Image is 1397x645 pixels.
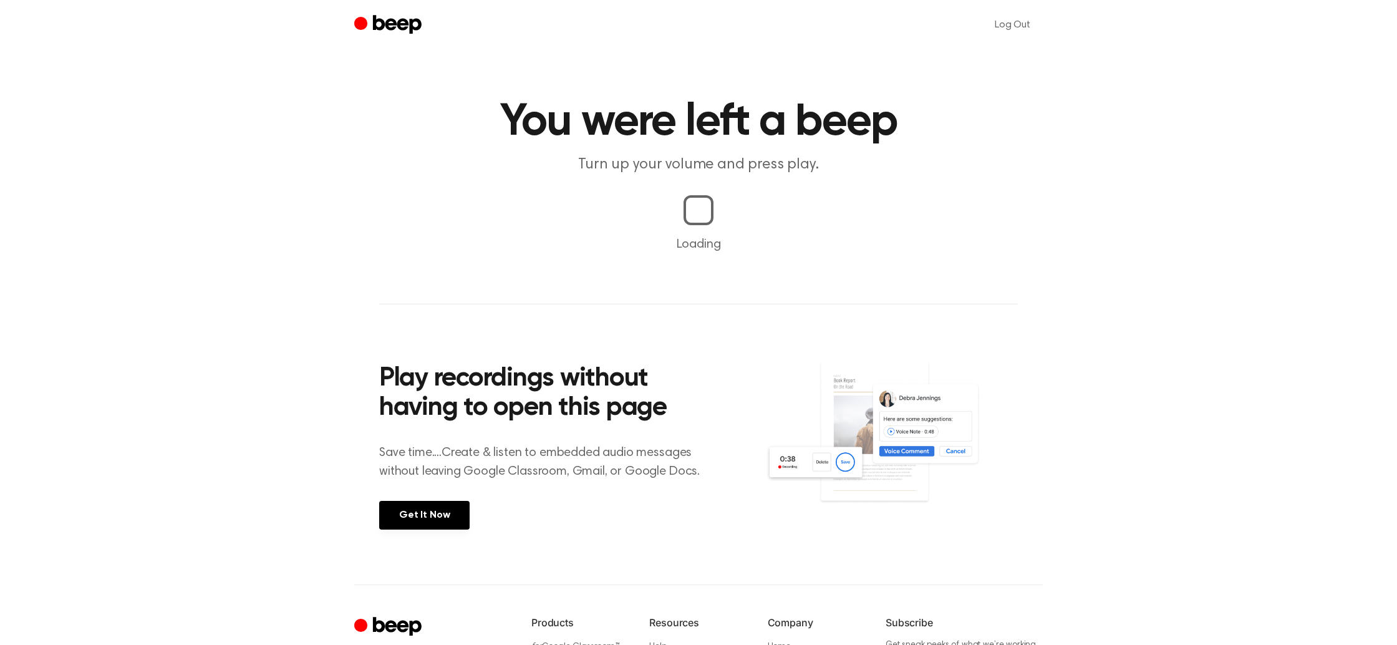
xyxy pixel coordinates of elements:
[886,615,1043,630] h6: Subscribe
[354,615,425,639] a: Cruip
[15,235,1382,254] p: Loading
[354,13,425,37] a: Beep
[379,364,715,424] h2: Play recordings without having to open this page
[379,501,470,530] a: Get It Now
[459,155,938,175] p: Turn up your volume and press play.
[768,615,866,630] h6: Company
[649,615,747,630] h6: Resources
[379,100,1018,145] h1: You were left a beep
[531,615,629,630] h6: Products
[982,10,1043,40] a: Log Out
[379,444,715,481] p: Save time....Create & listen to embedded audio messages without leaving Google Classroom, Gmail, ...
[765,361,1018,528] img: Voice Comments on Docs and Recording Widget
